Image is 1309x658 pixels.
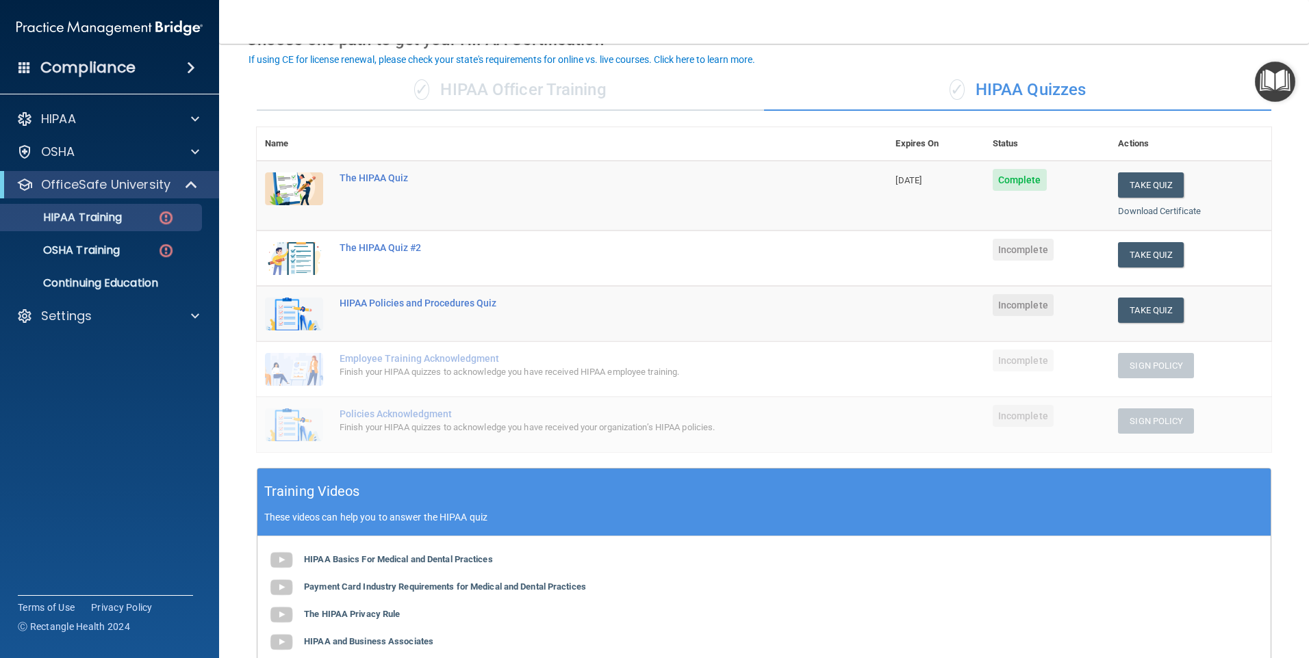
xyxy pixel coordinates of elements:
[340,408,819,419] div: Policies Acknowledgment
[268,574,295,601] img: gray_youtube_icon.38fcd6cc.png
[1118,353,1194,378] button: Sign Policy
[414,79,429,100] span: ✓
[18,601,75,614] a: Terms of Use
[157,242,175,259] img: danger-circle.6113f641.png
[41,111,76,127] p: HIPAA
[268,601,295,629] img: gray_youtube_icon.38fcd6cc.png
[1255,62,1295,102] button: Open Resource Center
[1241,564,1293,616] iframe: Drift Widget Chat Controller
[16,111,199,127] a: HIPAA
[984,127,1110,161] th: Status
[340,364,819,380] div: Finish your HIPAA quizzes to acknowledge you have received HIPAA employee training.
[1118,408,1194,434] button: Sign Policy
[993,350,1054,371] span: Incomplete
[268,629,295,656] img: gray_youtube_icon.38fcd6cc.png
[41,308,92,324] p: Settings
[1118,298,1184,323] button: Take Quiz
[268,547,295,574] img: gray_youtube_icon.38fcd6cc.png
[304,636,433,646] b: HIPAA and Business Associates
[16,308,199,324] a: Settings
[340,353,819,364] div: Employee Training Acknowledgment
[91,601,153,614] a: Privacy Policy
[16,176,199,193] a: OfficeSafe University
[9,244,120,257] p: OSHA Training
[993,405,1054,427] span: Incomplete
[1118,242,1184,267] button: Take Quiz
[340,242,819,253] div: The HIPAA Quiz #2
[895,175,922,185] span: [DATE]
[993,294,1054,316] span: Incomplete
[993,169,1047,191] span: Complete
[340,298,819,308] div: HIPAA Policies and Procedures Quiz
[249,55,755,64] div: If using CE for license renewal, please check your state's requirements for online vs. live cours...
[157,209,175,226] img: danger-circle.6113f641.png
[304,609,400,619] b: The HIPAA Privacy Rule
[887,127,984,161] th: Expires On
[257,70,764,111] div: HIPAA Officer Training
[246,53,757,66] button: If using CE for license renewal, please check your state's requirements for online vs. live cours...
[264,479,360,503] h5: Training Videos
[950,79,965,100] span: ✓
[1118,206,1201,216] a: Download Certificate
[16,14,203,42] img: PMB logo
[18,620,130,633] span: Ⓒ Rectangle Health 2024
[993,239,1054,261] span: Incomplete
[340,172,819,183] div: The HIPAA Quiz
[41,176,170,193] p: OfficeSafe University
[764,70,1271,111] div: HIPAA Quizzes
[40,58,136,77] h4: Compliance
[304,554,493,564] b: HIPAA Basics For Medical and Dental Practices
[1110,127,1271,161] th: Actions
[257,127,331,161] th: Name
[16,144,199,160] a: OSHA
[1118,172,1184,198] button: Take Quiz
[9,211,122,224] p: HIPAA Training
[264,512,1264,523] p: These videos can help you to answer the HIPAA quiz
[304,581,586,592] b: Payment Card Industry Requirements for Medical and Dental Practices
[41,144,75,160] p: OSHA
[340,419,819,436] div: Finish your HIPAA quizzes to acknowledge you have received your organization’s HIPAA policies.
[9,276,196,290] p: Continuing Education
